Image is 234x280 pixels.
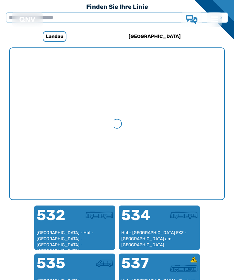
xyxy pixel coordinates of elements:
[126,32,183,41] h6: [GEOGRAPHIC_DATA]
[121,256,159,278] div: 537
[211,16,218,23] img: menu
[10,48,224,199] li: 1 von 1
[37,208,75,230] div: 532
[19,17,35,22] img: QNV Logo
[96,260,113,267] img: Kleinbus
[114,29,195,44] a: [GEOGRAPHIC_DATA]
[170,265,197,272] img: Stadtbus
[170,212,197,219] img: Stadtbus
[121,208,159,230] div: 534
[19,15,35,24] a: QNV Logo
[10,48,224,199] div: My Favorite Images
[37,256,75,278] div: 535
[121,230,197,248] div: Hbf - [GEOGRAPHIC_DATA] EKZ - [GEOGRAPHIC_DATA] am [GEOGRAPHIC_DATA]
[43,31,66,42] h6: Landau
[186,15,197,24] a: Lob & Kritik
[14,29,95,44] a: Landau
[86,212,113,219] img: Stadtbus
[37,230,113,248] div: [GEOGRAPHIC_DATA] - Hbf - [GEOGRAPHIC_DATA] - [GEOGRAPHIC_DATA] - [GEOGRAPHIC_DATA] - [GEOGRAPHIC...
